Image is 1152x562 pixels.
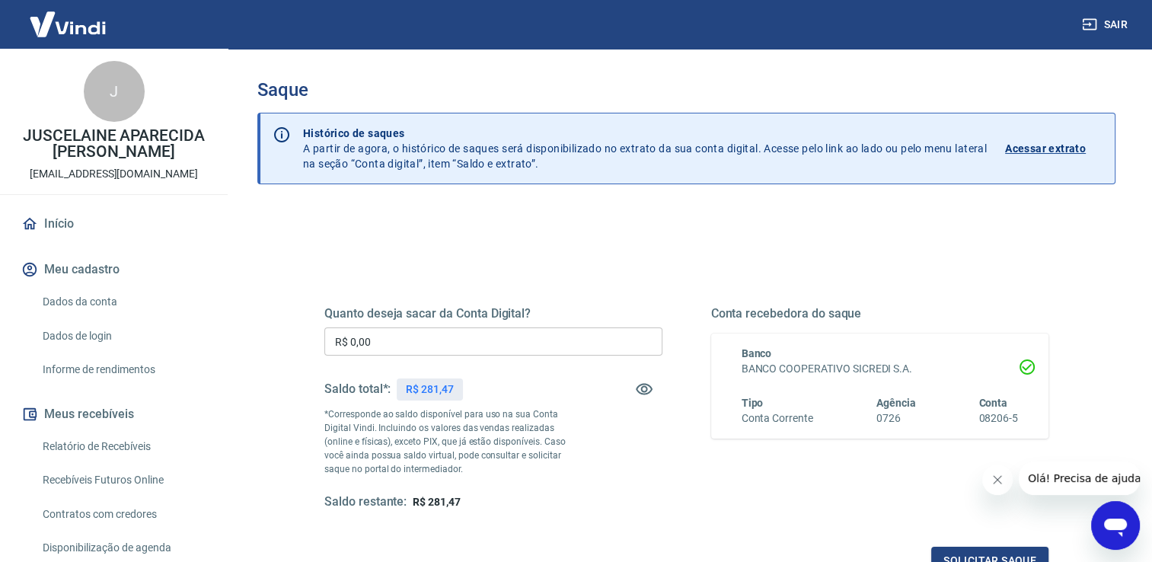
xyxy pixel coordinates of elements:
[978,397,1007,409] span: Conta
[9,11,128,23] span: Olá! Precisa de ajuda?
[876,397,916,409] span: Agência
[324,494,407,510] h5: Saldo restante:
[303,126,987,141] p: Histórico de saques
[742,347,772,359] span: Banco
[303,126,987,171] p: A partir de agora, o histórico de saques será disponibilizado no extrato da sua conta digital. Ac...
[12,128,215,160] p: JUSCELAINE APARECIDA [PERSON_NAME]
[84,61,145,122] div: J
[742,410,813,426] h6: Conta Corrente
[37,354,209,385] a: Informe de rendimentos
[18,1,117,47] img: Vindi
[1019,461,1140,495] iframe: Mensagem da empresa
[711,306,1049,321] h5: Conta recebedora do saque
[37,286,209,318] a: Dados da conta
[18,253,209,286] button: Meu cadastro
[406,382,454,398] p: R$ 281,47
[37,499,209,530] a: Contratos com credores
[742,361,1019,377] h6: BANCO COOPERATIVO SICREDI S.A.
[324,306,662,321] h5: Quanto deseja sacar da Conta Digital?
[37,431,209,462] a: Relatório de Recebíveis
[37,465,209,496] a: Recebíveis Futuros Online
[982,465,1013,495] iframe: Fechar mensagem
[742,397,764,409] span: Tipo
[30,166,198,182] p: [EMAIL_ADDRESS][DOMAIN_NAME]
[37,321,209,352] a: Dados de login
[18,398,209,431] button: Meus recebíveis
[1005,141,1086,156] p: Acessar extrato
[18,207,209,241] a: Início
[413,496,461,508] span: R$ 281,47
[1091,501,1140,550] iframe: Botão para abrir a janela de mensagens
[1005,126,1103,171] a: Acessar extrato
[324,382,391,397] h5: Saldo total*:
[876,410,916,426] h6: 0726
[978,410,1018,426] h6: 08206-5
[324,407,578,476] p: *Corresponde ao saldo disponível para uso na sua Conta Digital Vindi. Incluindo os valores das ve...
[257,79,1115,101] h3: Saque
[1079,11,1134,39] button: Sair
